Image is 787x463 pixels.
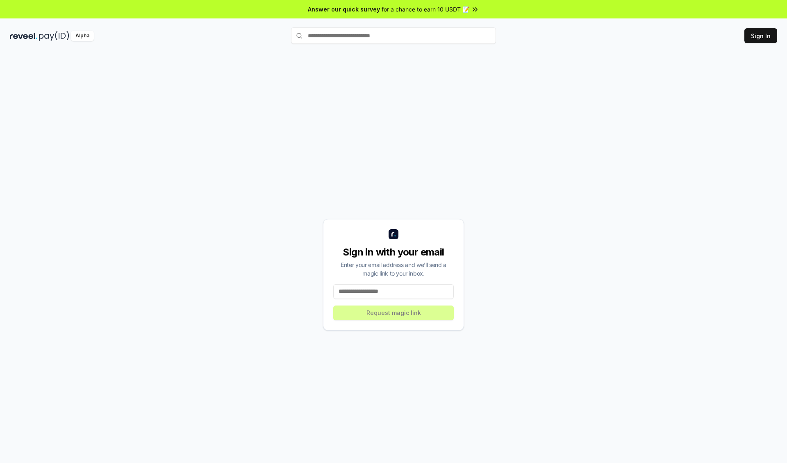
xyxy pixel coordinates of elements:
img: logo_small [389,229,398,239]
span: for a chance to earn 10 USDT 📝 [382,5,469,14]
div: Enter your email address and we’ll send a magic link to your inbox. [333,260,454,278]
span: Answer our quick survey [308,5,380,14]
div: Sign in with your email [333,246,454,259]
img: pay_id [39,31,69,41]
img: reveel_dark [10,31,37,41]
button: Sign In [744,28,777,43]
div: Alpha [71,31,94,41]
